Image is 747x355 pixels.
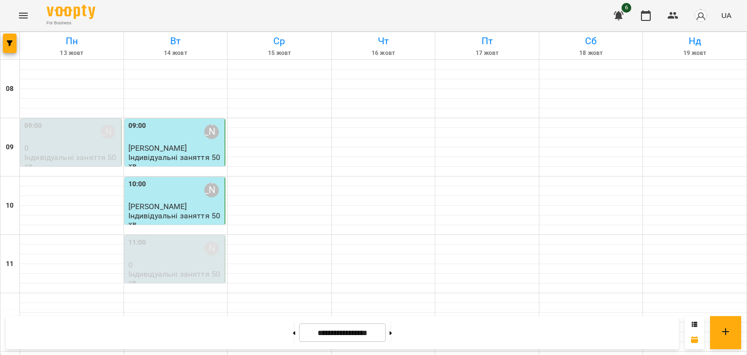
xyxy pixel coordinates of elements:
[128,143,187,153] span: [PERSON_NAME]
[128,179,146,190] label: 10:00
[437,34,537,49] h6: Пт
[128,153,223,170] p: Індивідуальні заняття 50хв
[333,49,434,58] h6: 16 жовт
[229,49,330,58] h6: 15 жовт
[24,121,42,131] label: 09:00
[6,200,14,211] h6: 10
[128,121,146,131] label: 09:00
[125,49,226,58] h6: 14 жовт
[644,34,745,49] h6: Нд
[47,20,95,26] span: For Business
[437,49,537,58] h6: 17 жовт
[229,34,330,49] h6: Ср
[6,259,14,269] h6: 11
[128,270,223,287] p: Індивідуальні заняття 50хв
[204,183,219,197] div: Ольга Горевич
[47,5,95,19] img: Voopty Logo
[541,34,641,49] h6: Сб
[125,34,226,49] h6: Вт
[717,6,735,24] button: UA
[694,9,708,22] img: avatar_s.png
[622,3,631,13] span: 6
[128,261,223,269] p: 0
[21,49,122,58] h6: 13 жовт
[128,202,187,211] span: [PERSON_NAME]
[101,124,115,139] div: Ольга Горевич
[6,84,14,94] h6: 08
[21,34,122,49] h6: Пн
[204,124,219,139] div: Ольга Горевич
[721,10,731,20] span: UA
[204,241,219,256] div: Ольга Горевич
[12,4,35,27] button: Menu
[333,34,434,49] h6: Чт
[24,144,119,152] p: 0
[644,49,745,58] h6: 19 жовт
[24,153,119,170] p: Індивідуальні заняття 50хв
[541,49,641,58] h6: 18 жовт
[128,212,223,229] p: Індивідуальні заняття 50хв
[6,142,14,153] h6: 09
[128,237,146,248] label: 11:00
